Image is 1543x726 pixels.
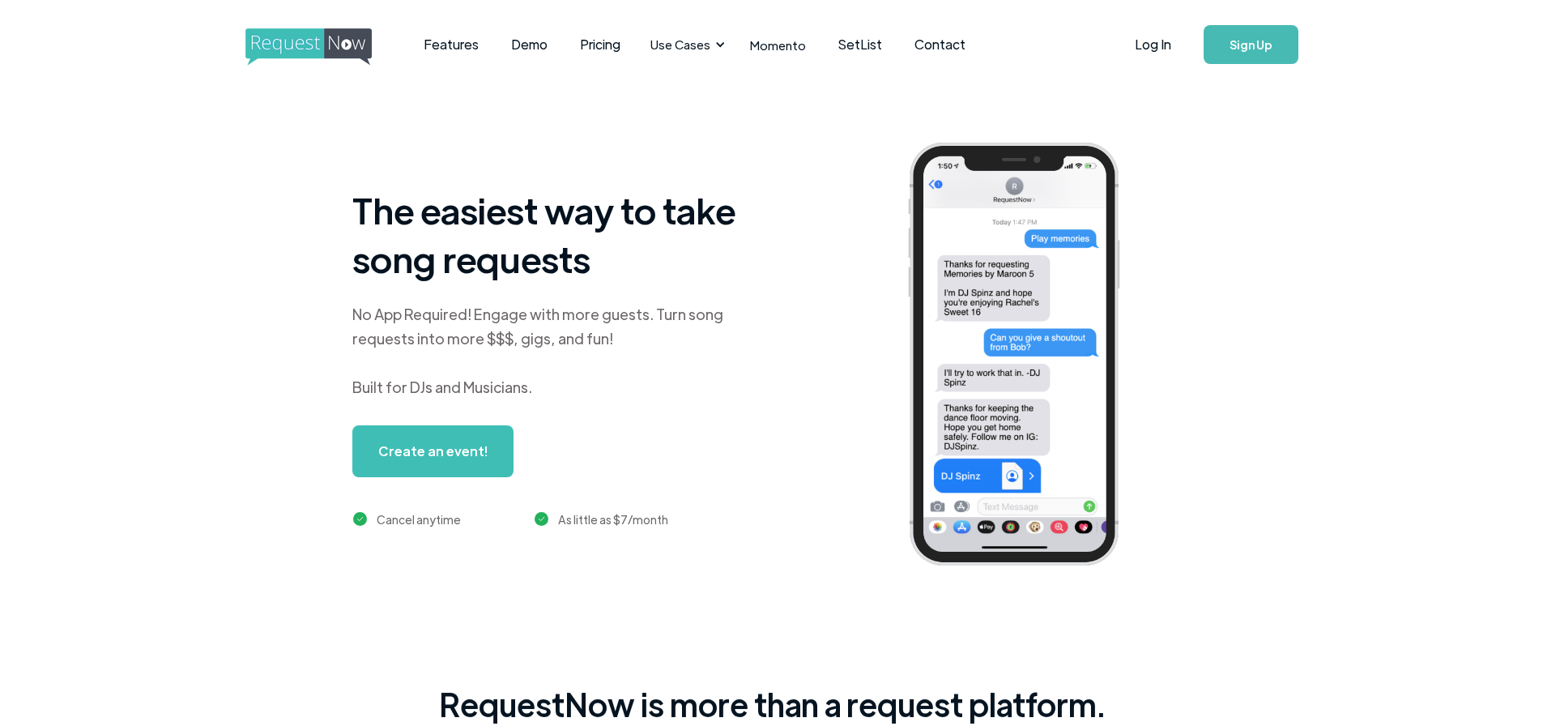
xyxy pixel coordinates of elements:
div: Use Cases [641,19,730,70]
img: green checkmark [535,512,548,526]
a: Contact [898,19,982,70]
div: Cancel anytime [377,510,461,529]
a: Features [407,19,495,70]
a: home [245,28,367,61]
a: Momento [734,21,822,69]
a: Log In [1119,16,1187,73]
img: requestnow logo [245,28,402,66]
div: As little as $7/month [558,510,668,529]
a: SetList [822,19,898,70]
div: Use Cases [650,36,710,53]
img: green checkmark [353,512,367,526]
img: iphone screenshot [889,131,1163,583]
div: No App Required! Engage with more guests. Turn song requests into more $$$, gigs, and fun! Built ... [352,302,757,399]
a: Sign Up [1204,25,1298,64]
a: Pricing [564,19,637,70]
a: Create an event! [352,425,514,477]
a: Demo [495,19,564,70]
h1: The easiest way to take song requests [352,186,757,283]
